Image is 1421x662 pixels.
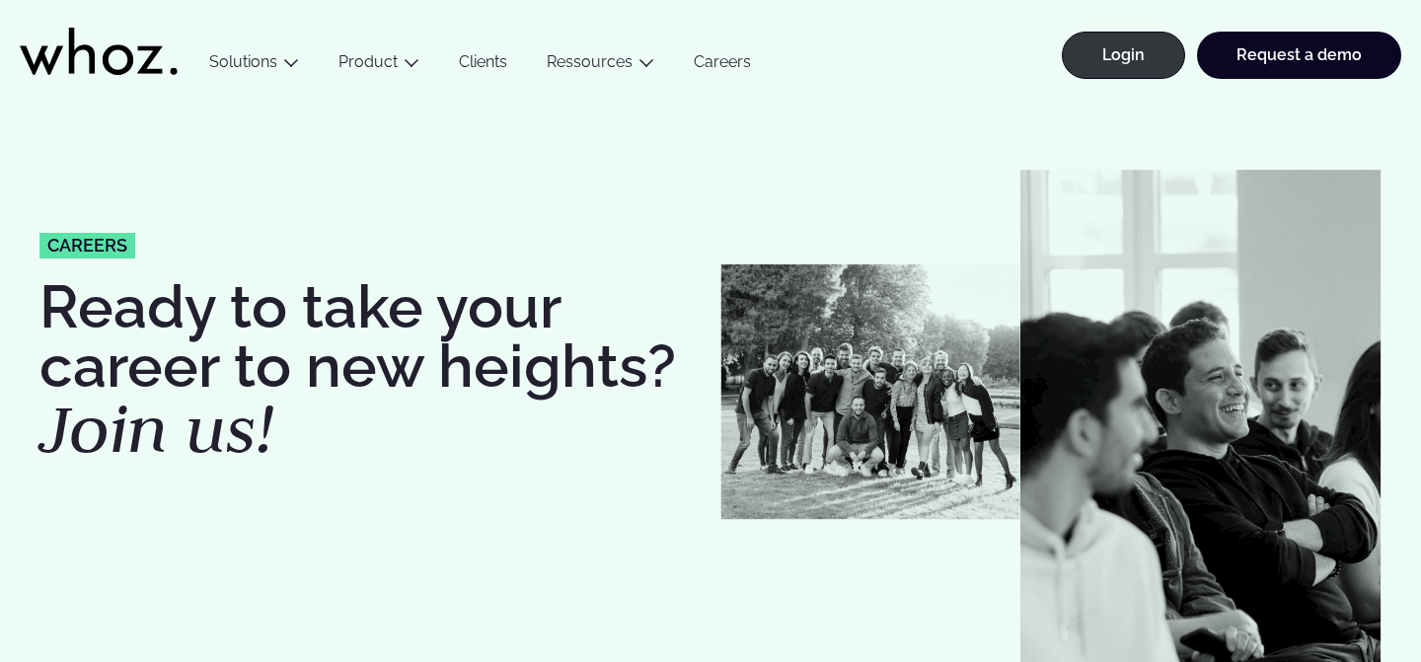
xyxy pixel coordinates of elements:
[39,385,274,472] em: Join us!
[674,52,771,79] a: Careers
[1062,32,1185,79] a: Login
[47,237,127,255] span: careers
[720,263,1020,519] img: Whozzies-Team-Revenue
[547,52,633,71] a: Ressources
[439,52,527,79] a: Clients
[39,277,701,463] h1: Ready to take your career to new heights?
[338,52,398,71] a: Product
[527,52,674,79] button: Ressources
[319,52,439,79] button: Product
[189,52,319,79] button: Solutions
[1197,32,1401,79] a: Request a demo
